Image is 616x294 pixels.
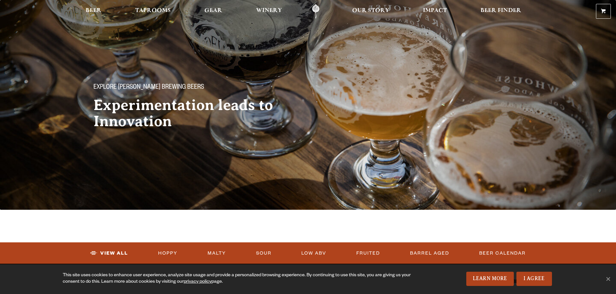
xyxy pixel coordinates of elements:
a: Our Story [348,4,394,19]
a: View All [88,246,131,261]
span: Our Story [352,8,389,13]
a: Gear [200,4,226,19]
span: Impact [423,8,447,13]
a: Winery [252,4,286,19]
a: Learn More [466,272,514,286]
a: Beer Calendar [477,246,528,261]
a: Beer Finder [476,4,525,19]
span: Beer [86,8,102,13]
a: Sour [254,246,274,261]
a: Taprooms [131,4,175,19]
span: Gear [204,8,222,13]
a: Odell Home [304,4,328,19]
span: Winery [256,8,282,13]
a: Low ABV [299,246,329,261]
span: Taprooms [135,8,171,13]
a: Fruited [354,246,383,261]
a: Beer [81,4,106,19]
span: No [605,276,611,282]
span: Explore [PERSON_NAME] Brewing Beers [93,84,204,92]
span: Beer Finder [481,8,521,13]
a: Impact [419,4,451,19]
a: Barrel Aged [407,246,452,261]
a: I Agree [516,272,552,286]
div: This site uses cookies to enhance user experience, analyze site usage and provide a personalized ... [63,272,413,285]
h2: Experimentation leads to Innovation [93,97,295,129]
a: Hoppy [156,246,180,261]
a: Malty [205,246,229,261]
a: privacy policy [184,279,211,285]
